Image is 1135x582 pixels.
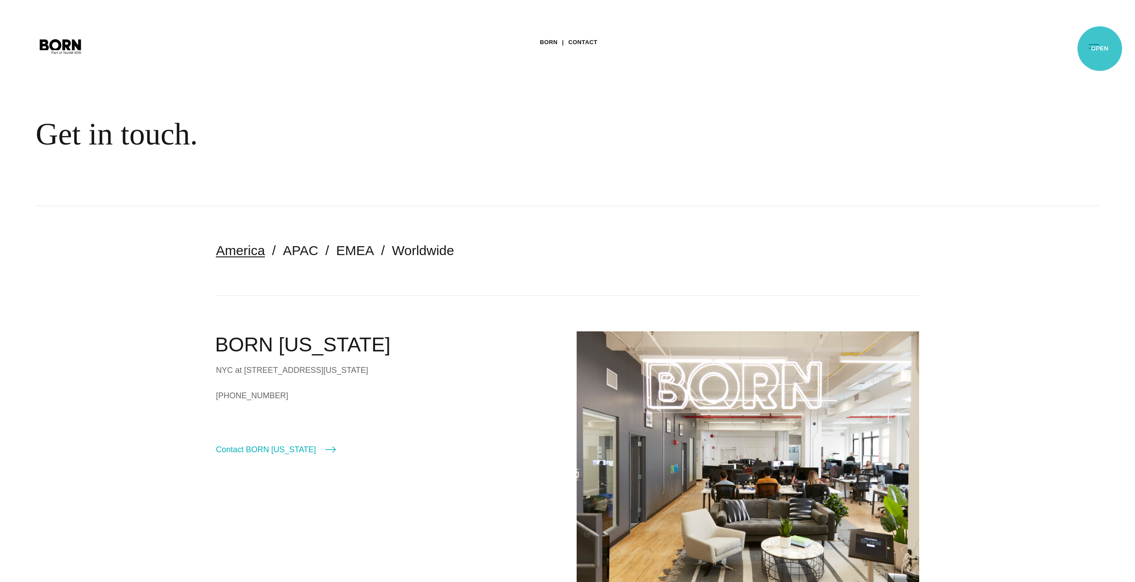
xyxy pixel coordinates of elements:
[392,243,454,258] a: Worldwide
[216,243,265,258] a: America
[216,363,558,377] div: NYC at [STREET_ADDRESS][US_STATE]
[540,36,557,49] a: BORN
[216,389,558,402] a: [PHONE_NUMBER]
[336,243,374,258] a: EMEA
[216,443,335,456] a: Contact BORN [US_STATE]
[568,36,597,49] a: Contact
[215,331,558,358] h2: BORN [US_STATE]
[283,243,318,258] a: APAC
[36,116,544,153] div: Get in touch.
[1083,37,1105,55] button: Open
